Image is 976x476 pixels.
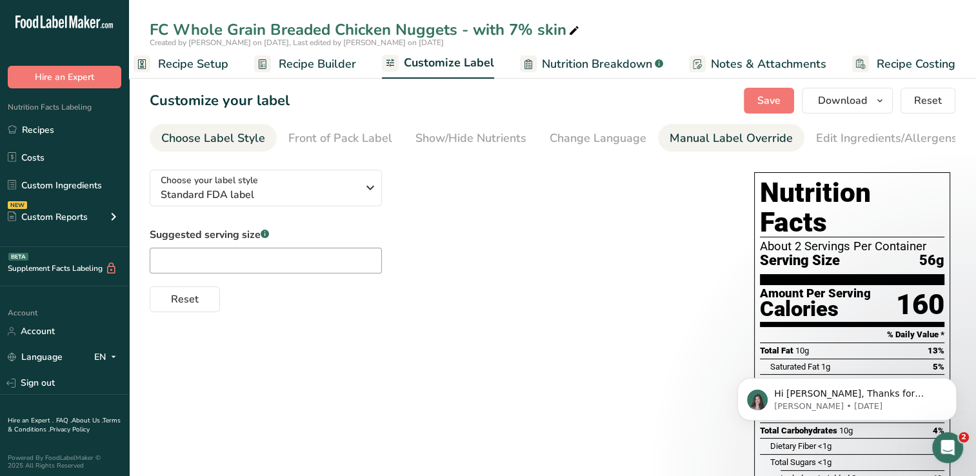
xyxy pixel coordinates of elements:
[94,350,121,365] div: EN
[8,416,54,425] a: Hire an Expert .
[689,50,826,79] a: Notes & Attachments
[877,55,955,73] span: Recipe Costing
[795,346,809,355] span: 10g
[8,210,88,224] div: Custom Reports
[171,292,199,307] span: Reset
[901,88,955,114] button: Reset
[8,66,121,88] button: Hire an Expert
[760,240,944,253] div: About 2 Servings Per Container
[415,130,526,147] div: Show/Hide Nutrients
[718,351,976,441] iframe: Intercom notifications message
[150,286,220,312] button: Reset
[542,55,652,73] span: Nutrition Breakdown
[8,454,121,470] div: Powered By FoodLabelMaker © 2025 All Rights Reserved
[670,130,793,147] div: Manual Label Override
[770,457,816,467] span: Total Sugars
[8,416,121,434] a: Terms & Conditions .
[757,93,781,108] span: Save
[150,37,444,48] span: Created by [PERSON_NAME] on [DATE], Last edited by [PERSON_NAME] on [DATE]
[150,227,382,243] label: Suggested serving size
[896,288,944,322] div: 160
[288,130,392,147] div: Front of Pack Label
[161,130,265,147] div: Choose Label Style
[279,55,356,73] span: Recipe Builder
[760,346,793,355] span: Total Fat
[760,327,944,342] section: % Daily Value *
[50,425,90,434] a: Privacy Policy
[914,93,942,108] span: Reset
[150,18,582,41] div: FC Whole Grain Breaded Chicken Nuggets - with 7% skin
[520,50,663,79] a: Nutrition Breakdown
[404,54,494,72] span: Customize Label
[56,416,72,425] a: FAQ .
[852,50,955,79] a: Recipe Costing
[8,253,28,261] div: BETA
[760,300,871,319] div: Calories
[8,201,27,209] div: NEW
[161,174,258,187] span: Choose your label style
[382,48,494,79] a: Customize Label
[72,416,103,425] a: About Us .
[802,88,893,114] button: Download
[760,288,871,300] div: Amount Per Serving
[550,130,646,147] div: Change Language
[134,50,228,79] a: Recipe Setup
[932,432,963,463] iframe: Intercom live chat
[150,170,382,206] button: Choose your label style Standard FDA label
[770,441,816,451] span: Dietary Fiber
[158,55,228,73] span: Recipe Setup
[744,88,794,114] button: Save
[760,178,944,237] h1: Nutrition Facts
[254,50,356,79] a: Recipe Builder
[711,55,826,73] span: Notes & Attachments
[818,457,832,467] span: <1g
[818,93,867,108] span: Download
[150,90,290,112] h1: Customize your label
[161,187,357,203] span: Standard FDA label
[8,346,63,368] a: Language
[760,253,840,269] span: Serving Size
[818,441,832,451] span: <1g
[959,432,969,442] span: 2
[928,346,944,355] span: 13%
[919,253,944,269] span: 56g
